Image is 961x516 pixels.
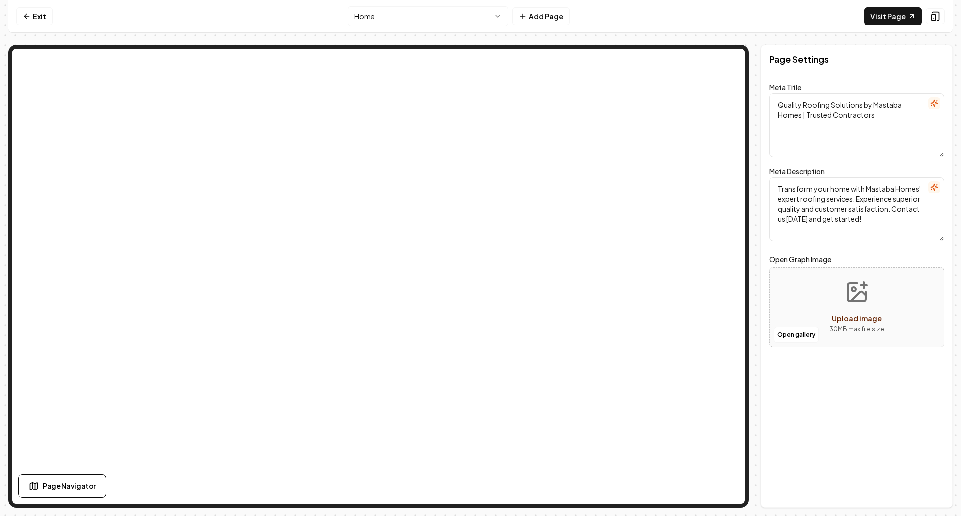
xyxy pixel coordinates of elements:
[769,167,825,176] label: Meta Description
[774,327,819,343] button: Open gallery
[769,52,829,66] h2: Page Settings
[832,314,882,323] span: Upload image
[16,7,53,25] a: Exit
[43,481,96,491] span: Page Navigator
[769,253,944,265] label: Open Graph Image
[821,272,892,342] button: Upload image
[512,7,570,25] button: Add Page
[18,474,106,498] button: Page Navigator
[829,324,884,334] p: 30 MB max file size
[769,83,801,92] label: Meta Title
[864,7,922,25] a: Visit Page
